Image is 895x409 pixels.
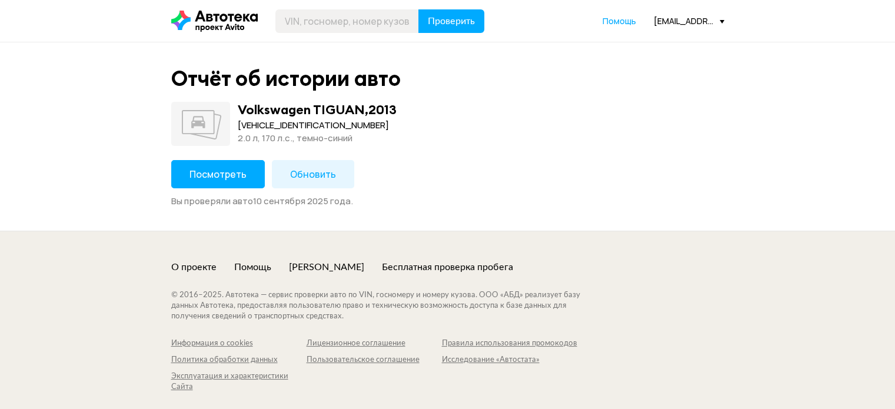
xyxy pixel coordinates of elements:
span: Помощь [603,15,636,26]
a: О проекте [171,261,217,274]
div: © 2016– 2025 . Автотека — сервис проверки авто по VIN, госномеру и номеру кузова. ООО «АБД» реали... [171,290,604,322]
a: [PERSON_NAME] [289,261,364,274]
div: Volkswagen TIGUAN , 2013 [238,102,397,117]
button: Посмотреть [171,160,265,188]
div: Вы проверяли авто 10 сентября 2025 года . [171,195,724,207]
a: Исследование «Автостата» [442,355,577,365]
a: Политика обработки данных [171,355,307,365]
button: Проверить [418,9,484,33]
button: Обновить [272,160,354,188]
a: Пользовательское соглашение [307,355,442,365]
span: Посмотреть [189,168,247,181]
span: Проверить [428,16,475,26]
div: 2.0 л, 170 л.c., темно-синий [238,132,397,145]
a: Правила использования промокодов [442,338,577,349]
a: Эксплуатация и характеристики Сайта [171,371,307,393]
a: Бесплатная проверка пробега [382,261,513,274]
a: Помощь [603,15,636,27]
div: [VEHICLE_IDENTIFICATION_NUMBER] [238,119,397,132]
div: [EMAIL_ADDRESS][DOMAIN_NAME] [654,15,724,26]
a: Лицензионное соглашение [307,338,442,349]
div: Отчёт об истории авто [171,66,401,91]
a: Информация о cookies [171,338,307,349]
span: Обновить [290,168,336,181]
input: VIN, госномер, номер кузова [275,9,419,33]
a: Помощь [234,261,271,274]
